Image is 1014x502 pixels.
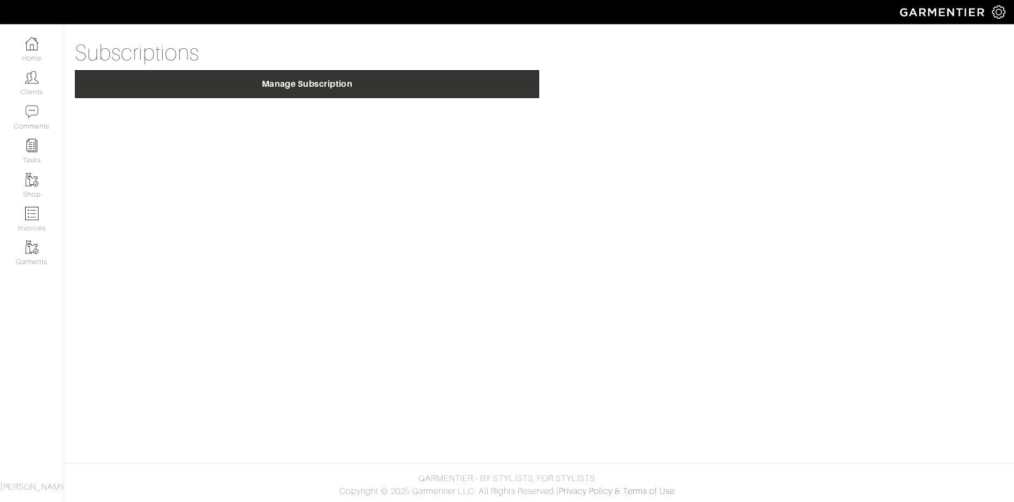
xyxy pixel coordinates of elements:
[84,79,531,89] span: Manage Subscription
[25,207,39,220] img: orders-icon-0abe47150d42831381b5fb84f609e132dff9fe21cb692f30cb5eec754e2cba89.png
[75,70,539,98] button: Manage Subscription
[559,486,675,496] a: Privacy Policy & Terms of Use
[25,173,39,186] img: garments-icon-b7da505a4dc4fd61783c78ac3ca0ef83fa9d6f193b1c9dc38574b1d14d53ca28.png
[992,5,1005,19] img: gear-icon-white-bd11855cb880d31180b6d7d6211b90ccbf57a29d726f0c71d8c61bd08dd39cc2.png
[339,486,556,496] span: Copyright © 2025 Garmentier LLC. All Rights Reserved.
[25,71,39,84] img: clients-icon-6bae9207a08558b7cb47a8932f037763ab4055f8c8b6bfacd5dc20c3e0201464.png
[25,37,39,50] img: dashboard-icon-dbcd8f5a0b271acd01030246c82b418ddd0df26cd7fceb0bd07c9910d44c42f6.png
[25,105,39,118] img: comment-icon-a0a6a9ef722e966f86d9cbdc48e553b5cf19dbc54f86b18d962a5391bc8f6eb6.png
[25,241,39,254] img: garments-icon-b7da505a4dc4fd61783c78ac3ca0ef83fa9d6f193b1c9dc38574b1d14d53ca28.png
[895,3,992,21] img: garmentier-logo-header-white-b43fb05a5012e4ada735d5af1a66efaba907eab6374d6393d1fbf88cb4ef424d.png
[25,139,39,152] img: reminder-icon-8004d30b9f0a5d33ae49ab947aed9ed385cf756f9e5892f1edd6e32f2345188e.png
[75,40,1003,66] h1: Subscriptions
